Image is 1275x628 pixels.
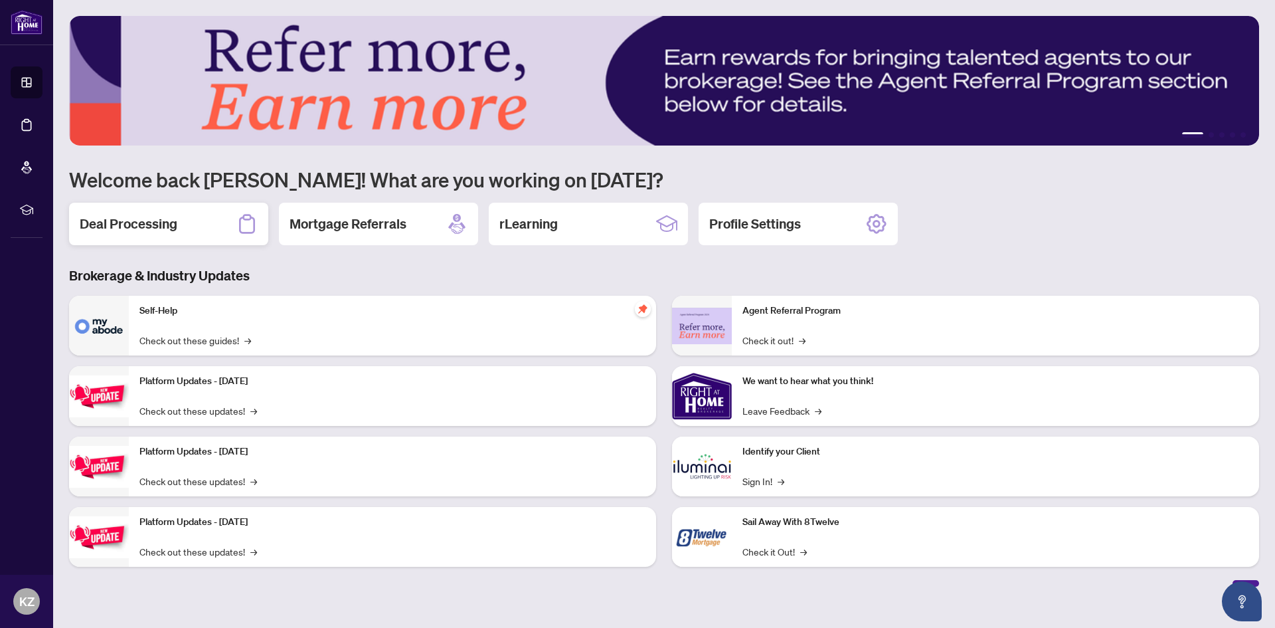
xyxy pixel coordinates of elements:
button: 4 [1230,132,1235,138]
span: KZ [19,592,35,611]
p: Platform Updates - [DATE] [139,515,645,530]
p: Platform Updates - [DATE] [139,445,645,459]
img: Platform Updates - July 21, 2025 [69,375,129,417]
img: Slide 0 [69,16,1259,146]
img: Sail Away With 8Twelve [672,507,732,567]
button: 5 [1240,132,1246,138]
p: Self-Help [139,304,645,318]
span: pushpin [635,301,651,317]
img: Platform Updates - June 23, 2025 [69,516,129,558]
h1: Welcome back [PERSON_NAME]! What are you working on [DATE]? [69,167,1259,192]
span: → [250,474,257,488]
h2: Mortgage Referrals [290,215,406,233]
img: We want to hear what you think! [672,366,732,426]
span: → [800,544,807,559]
span: → [778,474,784,488]
h2: rLearning [499,215,558,233]
h3: Brokerage & Industry Updates [69,266,1259,285]
h2: Profile Settings [709,215,801,233]
img: Self-Help [69,296,129,356]
a: Check out these updates!→ [139,403,257,418]
a: Sign In!→ [742,474,784,488]
a: Check out these guides!→ [139,333,251,348]
span: → [244,333,251,348]
span: → [250,403,257,418]
a: Check out these updates!→ [139,544,257,559]
p: We want to hear what you think! [742,374,1248,389]
p: Identify your Client [742,445,1248,459]
a: Check it Out!→ [742,544,807,559]
span: → [799,333,806,348]
button: 3 [1219,132,1225,138]
button: 1 [1182,132,1203,138]
img: Agent Referral Program [672,308,732,344]
p: Sail Away With 8Twelve [742,515,1248,530]
a: Check it out!→ [742,333,806,348]
h2: Deal Processing [80,215,177,233]
img: Identify your Client [672,437,732,496]
a: Leave Feedback→ [742,403,821,418]
img: logo [11,10,42,35]
button: 2 [1209,132,1214,138]
p: Agent Referral Program [742,304,1248,318]
p: Platform Updates - [DATE] [139,374,645,389]
img: Platform Updates - July 8, 2025 [69,446,129,488]
a: Check out these updates!→ [139,474,257,488]
span: → [250,544,257,559]
button: Open asap [1222,581,1262,621]
span: → [815,403,821,418]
